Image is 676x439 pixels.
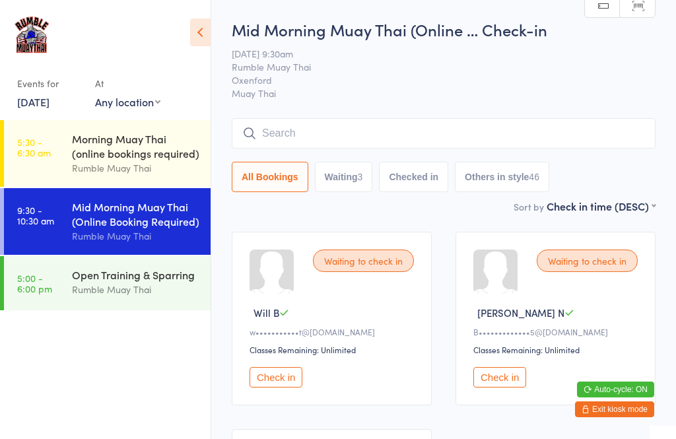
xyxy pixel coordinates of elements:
[95,73,160,94] div: At
[17,73,82,94] div: Events for
[232,47,635,60] span: [DATE] 9:30am
[529,172,539,182] div: 46
[313,250,414,272] div: Waiting to check in
[473,367,526,388] button: Check in
[473,344,642,355] div: Classes Remaining: Unlimited
[358,172,363,182] div: 3
[577,382,654,397] button: Auto-cycle: ON
[232,118,656,149] input: Search
[72,228,199,244] div: Rumble Muay Thai
[17,137,51,158] time: 5:30 - 6:30 am
[17,205,54,226] time: 9:30 - 10:30 am
[232,60,635,73] span: Rumble Muay Thai
[4,120,211,187] a: 5:30 -6:30 amMorning Muay Thai (online bookings required)Rumble Muay Thai
[72,160,199,176] div: Rumble Muay Thai
[232,73,635,86] span: Oxenford
[253,306,279,320] span: Will B
[250,326,418,337] div: w•••••••••••t@[DOMAIN_NAME]
[232,162,308,192] button: All Bookings
[250,344,418,355] div: Classes Remaining: Unlimited
[72,282,199,297] div: Rumble Muay Thai
[455,162,549,192] button: Others in style46
[232,86,656,100] span: Muay Thai
[537,250,638,272] div: Waiting to check in
[477,306,564,320] span: [PERSON_NAME] N
[72,131,199,160] div: Morning Muay Thai (online bookings required)
[473,326,642,337] div: B•••••••••••••5@[DOMAIN_NAME]
[4,256,211,310] a: 5:00 -6:00 pmOpen Training & SparringRumble Muay Thai
[514,200,544,213] label: Sort by
[72,267,199,282] div: Open Training & Sparring
[95,94,160,109] div: Any location
[547,199,656,213] div: Check in time (DESC)
[17,94,50,109] a: [DATE]
[250,367,302,388] button: Check in
[379,162,448,192] button: Checked in
[13,10,50,59] img: Rumble Muay Thai
[575,401,654,417] button: Exit kiosk mode
[315,162,373,192] button: Waiting3
[17,273,52,294] time: 5:00 - 6:00 pm
[4,188,211,255] a: 9:30 -10:30 amMid Morning Muay Thai (Online Booking Required)Rumble Muay Thai
[72,199,199,228] div: Mid Morning Muay Thai (Online Booking Required)
[232,18,656,40] h2: Mid Morning Muay Thai (Online … Check-in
